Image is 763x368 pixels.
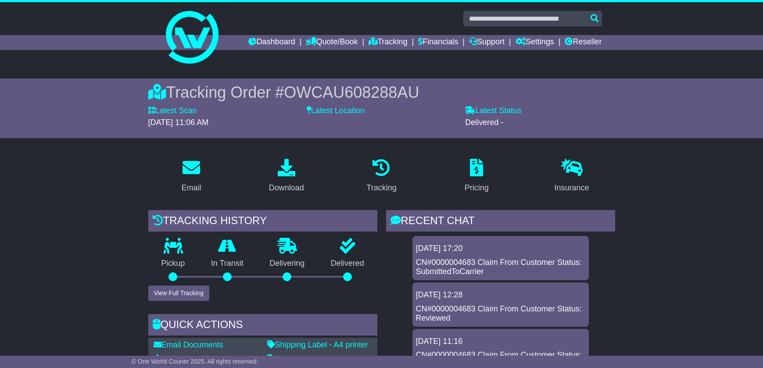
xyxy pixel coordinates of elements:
[248,35,295,50] a: Dashboard
[555,182,589,194] div: Insurance
[269,182,304,194] div: Download
[418,35,458,50] a: Financials
[267,340,368,349] a: Shipping Label - A4 printer
[263,156,310,197] a: Download
[386,210,615,234] div: RECENT CHAT
[154,354,239,363] a: Download Documents
[361,156,402,197] a: Tracking
[148,83,615,102] div: Tracking Order #
[465,106,521,116] label: Latest Status
[132,358,258,365] span: © One World Courier 2025. All rights reserved.
[181,182,201,194] div: Email
[154,340,223,349] a: Email Documents
[148,286,209,301] button: View Full Tracking
[416,258,585,277] div: CN#0000004683 Claim From Customer Status: SubmittedToCarrier
[257,259,318,268] p: Delivering
[148,106,197,116] label: Latest Scan
[459,156,494,197] a: Pricing
[176,156,207,197] a: Email
[516,35,554,50] a: Settings
[465,118,503,127] span: Delivered -
[318,259,377,268] p: Delivered
[366,182,396,194] div: Tracking
[416,244,585,254] div: [DATE] 17:20
[148,314,377,338] div: Quick Actions
[565,35,602,50] a: Reseller
[148,259,198,268] p: Pickup
[416,337,585,347] div: [DATE] 11:16
[549,156,595,197] a: Insurance
[306,35,358,50] a: Quote/Book
[469,35,505,50] a: Support
[369,35,407,50] a: Tracking
[148,210,377,234] div: Tracking history
[307,106,365,116] label: Latest Location
[465,182,489,194] div: Pricing
[416,290,585,300] div: [DATE] 12:28
[284,83,419,101] span: OWCAU608288AU
[148,118,209,127] span: [DATE] 11:06 AM
[416,304,585,323] div: CN#0000004683 Claim From Customer Status: Reviewed
[198,259,257,268] p: In Transit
